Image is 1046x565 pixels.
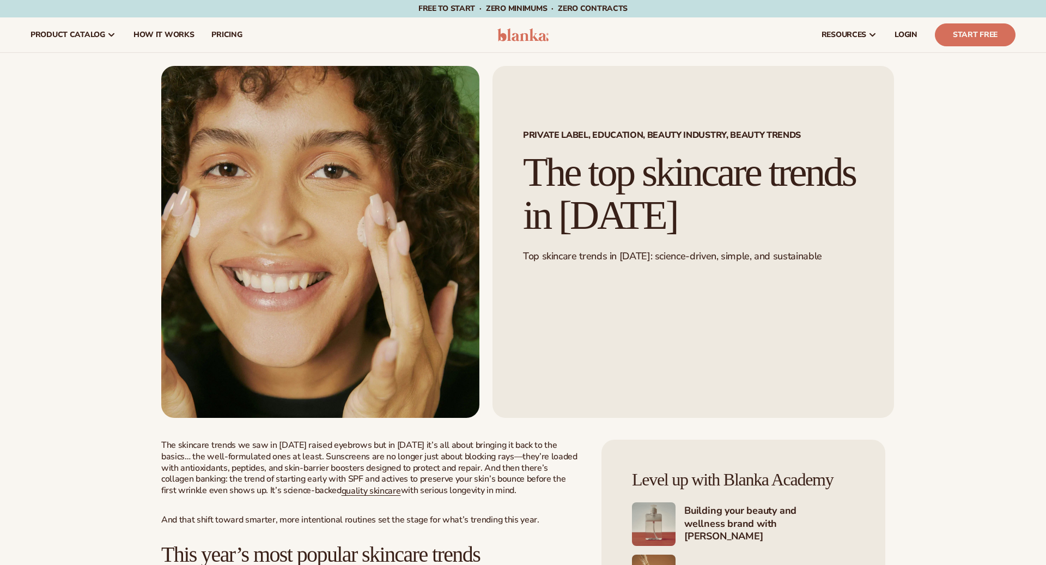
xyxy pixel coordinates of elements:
span: How It Works [133,31,194,39]
a: How It Works [125,17,203,52]
span: resources [822,31,866,39]
h4: Building your beauty and wellness brand with [PERSON_NAME] [684,505,855,544]
a: LOGIN [886,17,926,52]
span: And that shift toward smarter, more intentional routines set the stage for what’s trending this y... [161,514,539,526]
a: Start Free [935,23,1015,46]
span: LOGIN [895,31,917,39]
a: product catalog [22,17,125,52]
a: quality skincare [342,485,401,497]
span: pricing [211,31,242,39]
h1: The top skincare trends in [DATE] [523,151,863,237]
h4: Level up with Blanka Academy [632,470,855,489]
a: resources [813,17,886,52]
a: Shopify Image 5 Building your beauty and wellness brand with [PERSON_NAME] [632,502,855,546]
p: Top skincare trends in [DATE]: science-driven, simple, and sustainable [523,250,863,263]
span: The skincare trends we saw in [DATE] raised eyebrows but in [DATE] it’s all about bringing it bac... [161,439,577,496]
img: Shopify Image 5 [632,502,676,546]
img: Applying private label Skincare to woman's face using Blanka [161,66,479,418]
span: with serious longevity in mind. [401,484,516,496]
span: product catalog [31,31,105,39]
span: Free to start · ZERO minimums · ZERO contracts [418,3,628,14]
img: logo [497,28,549,41]
a: pricing [203,17,251,52]
span: Private Label, Education, Beauty Industry, Beauty Trends [523,131,863,139]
